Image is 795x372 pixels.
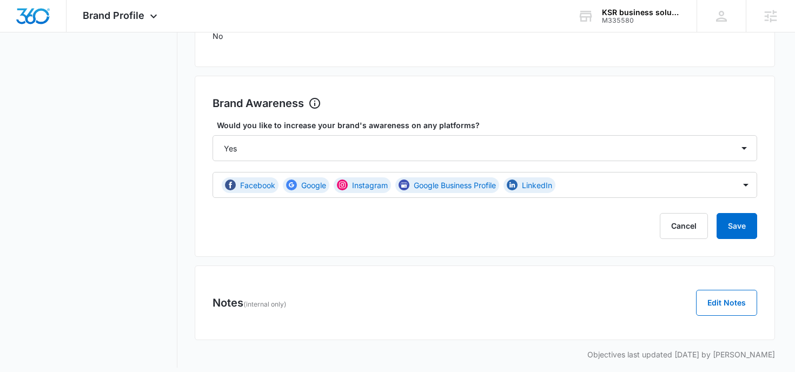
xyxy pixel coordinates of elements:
[243,300,287,308] span: (internal only)
[213,295,287,311] h3: Notes
[399,180,409,190] img: googleMyBusiness
[108,63,116,71] img: tab_keywords_by_traffic_grey.svg
[352,180,388,191] p: Instagram
[717,213,757,239] button: Save
[17,17,26,26] img: logo_orange.svg
[414,180,496,191] p: Google Business Profile
[17,28,26,37] img: website_grey.svg
[301,180,326,191] p: Google
[286,180,297,190] img: google
[225,180,236,190] img: facebook
[240,180,275,191] p: Facebook
[195,349,776,360] p: Objectives last updated [DATE] by [PERSON_NAME]
[28,28,119,37] div: Domain: [DOMAIN_NAME]
[83,10,144,21] span: Brand Profile
[660,213,708,239] button: Cancel
[30,17,53,26] div: v 4.0.25
[696,290,757,316] button: Edit Notes
[41,64,97,71] div: Domain Overview
[29,63,38,71] img: tab_domain_overview_orange.svg
[217,119,762,131] label: Would you like to increase your brand's awareness on any platforms?
[213,95,304,111] h2: Brand Awareness
[602,8,681,17] div: account name
[522,180,552,191] p: LinkedIn
[213,30,758,42] p: No
[602,17,681,24] div: account id
[337,180,348,190] img: instagram
[120,64,182,71] div: Keywords by Traffic
[507,180,518,190] img: linkedin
